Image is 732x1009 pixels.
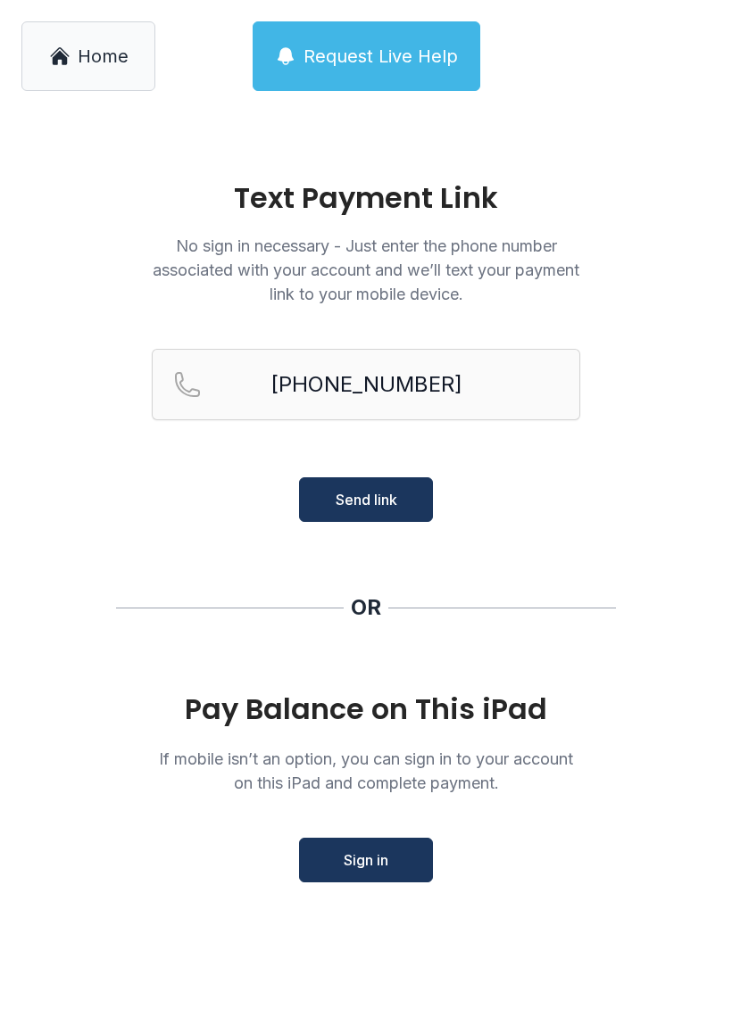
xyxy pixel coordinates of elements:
[336,489,397,510] span: Send link
[152,693,580,725] div: Pay Balance on This iPad
[152,234,580,306] p: No sign in necessary - Just enter the phone number associated with your account and we’ll text yo...
[152,184,580,212] h1: Text Payment Link
[304,44,458,69] span: Request Live Help
[351,593,381,622] div: OR
[344,849,388,871] span: Sign in
[152,747,580,795] p: If mobile isn’t an option, you can sign in to your account on this iPad and complete payment.
[152,349,580,420] input: Reservation phone number
[78,44,129,69] span: Home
